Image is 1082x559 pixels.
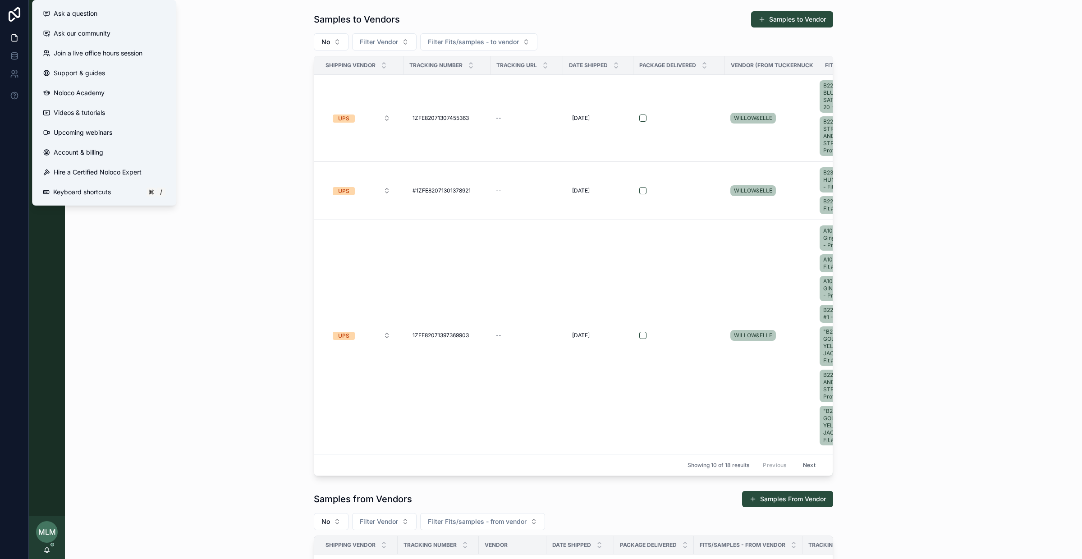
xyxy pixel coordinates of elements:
span: Tracking URL [496,62,537,69]
a: [DATE] [569,111,628,125]
button: Keyboard shortcuts/ [36,182,173,202]
button: Select Button [314,33,348,50]
a: B2247 - BLACK - Fit #4 [820,196,872,214]
span: Videos & tutorials [54,108,105,117]
a: A10201 - Black - Fit #1 - Proto [820,254,872,272]
span: A10201 - Black - Fit #1 - Proto [823,256,869,270]
span: Package Delivered [639,62,696,69]
span: B2242 SOFT BLUE #20 - DULL SATIN COLOR # 20 - Fit #2 [823,82,869,111]
div: UPS [338,115,349,123]
a: B2242 SOFT BLUE #20 - DULL SATIN COLOR # 20 - Fit #2B2206 BLUE STRIPE - BLUE AND WHITE STRIPE - F... [820,78,876,158]
span: Ask our community [54,29,110,38]
span: Filter Vendor [360,517,398,526]
a: A10202 - BLUE GINGHAM - Fit #1 - Proto [820,276,872,301]
span: MLM [38,527,56,537]
span: Tracking URL [808,541,849,549]
span: "B2301 - GREEN, GOLD, AND YELLOW JACQUARD " - Fit #1 - Proto [823,328,869,364]
span: Account & billing [54,148,103,157]
span: Shipping Vendor [326,541,376,549]
a: A10192 - Blue Gingham - Fit #1 - ProtoA10201 - Black - Fit #1 - ProtoA10202 - BLUE GINGHAM - Fit ... [820,224,876,447]
a: -- [496,187,558,194]
button: Select Button [420,33,537,50]
span: WILLOW&ELLE [734,332,772,339]
span: Filter Fits/samples - from vendor [428,517,527,526]
span: Shipping Vendor [326,62,376,69]
a: Noloco Academy [36,83,173,103]
span: Tracking Number [409,62,463,69]
span: -- [496,332,501,339]
span: / [157,188,165,196]
span: Package Delivered [620,541,677,549]
span: Filter Vendor [360,37,398,46]
span: WILLOW&ELLE [734,187,772,194]
a: "B2300 - GREEN, GOLD, AND YELLOW JACQUARD " - Fit #1 - Proto [820,406,872,445]
span: Keyboard shortcuts [53,188,111,197]
span: Tracking Number [403,541,457,549]
div: UPS [338,187,349,195]
a: 1ZFE82071307455363 [409,111,485,125]
a: "B2301 - GREEN, GOLD, AND YELLOW JACQUARD " - Fit #1 - Proto [820,326,872,366]
a: 1ZFE82071397369903 [409,328,485,343]
a: [DATE] [569,183,628,198]
button: Select Button [326,327,398,344]
button: Ask a question [36,4,173,23]
a: Ask our community [36,23,173,43]
span: B2206 BLUE STRIPE - BLUE AND WHITE STRIPE - Fit #1 - Proto [823,118,869,154]
span: Join a live office hours session [54,49,142,58]
button: Samples From Vendor [742,491,833,507]
span: A10192 - Blue Gingham - Fit #1 - Proto [823,227,869,249]
span: -- [496,187,501,194]
a: B2310 - DARK HUNTER GREEN - Fit #3B2247 - BLACK - Fit #4 [820,165,876,216]
span: Noloco Academy [54,88,105,97]
span: Hire a Certified Noloco Expert [54,168,142,177]
span: WILLOW&ELLE [734,115,772,122]
a: WILLOW&ELLE [730,330,776,341]
h1: Samples from Vendors [314,493,412,505]
a: B2206 BLUE STRIPE - BLUE AND WHITE STRIPE - Fit #1 - Proto [820,116,872,156]
span: "B2300 - GREEN, GOLD, AND YELLOW JACQUARD " - Fit #1 - Proto [823,408,869,444]
span: Upcoming webinars [54,128,112,137]
a: -- [496,332,558,339]
a: Select Button [325,110,398,127]
span: Fits/samples - from vendor [700,541,785,549]
span: B2247 - BLACK - Fit #4 [823,198,869,212]
span: No [321,517,330,526]
a: WILLOW&ELLE [730,185,776,196]
span: B2207 - BLUE AND NAVY STRIPE - Fit #1 - Proto [823,371,869,400]
span: Fits/samples - to vendor collection [825,62,870,69]
span: Showing 10 of 18 results [688,462,749,469]
span: Filter Fits/samples - to vendor [428,37,519,46]
span: [DATE] [572,332,590,339]
span: Support & guides [54,69,105,78]
a: Account & billing [36,142,173,162]
a: B2242 SOFT BLUE #20 - DULL SATIN COLOR # 20 - Fit #2 [820,80,872,113]
a: Join a live office hours session [36,43,173,63]
button: Select Button [352,513,417,530]
span: 1ZFE82071397369903 [413,332,469,339]
a: Videos & tutorials [36,103,173,123]
span: Vendor [485,541,508,549]
span: Vendor (from Tuckernuck [731,62,813,69]
span: #1ZFE82071301378921 [413,187,471,194]
span: Date Shipped [569,62,608,69]
a: A10192 - Blue Gingham - Fit #1 - Proto [820,225,872,251]
a: Select Button [325,182,398,199]
span: Ask a question [54,9,97,18]
a: WILLOW&ELLE [730,328,814,343]
a: B2296 - Gold - Fit #1 - Proto [820,305,872,323]
span: 1ZFE82071307455363 [413,115,469,122]
span: [DATE] [572,115,590,122]
button: Next [797,458,822,472]
span: B2310 - DARK HUNTER GREEN - Fit #3 [823,169,869,191]
a: B2207 - BLUE AND NAVY STRIPE - Fit #1 - Proto [820,370,872,402]
span: -- [496,115,501,122]
button: Select Button [314,513,348,530]
button: Samples to Vendor [751,11,833,27]
button: Hire a Certified Noloco Expert [36,162,173,182]
a: [DATE] [569,328,628,343]
a: WILLOW&ELLE [730,111,814,125]
div: scrollable content [29,36,65,197]
button: Select Button [326,183,398,199]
